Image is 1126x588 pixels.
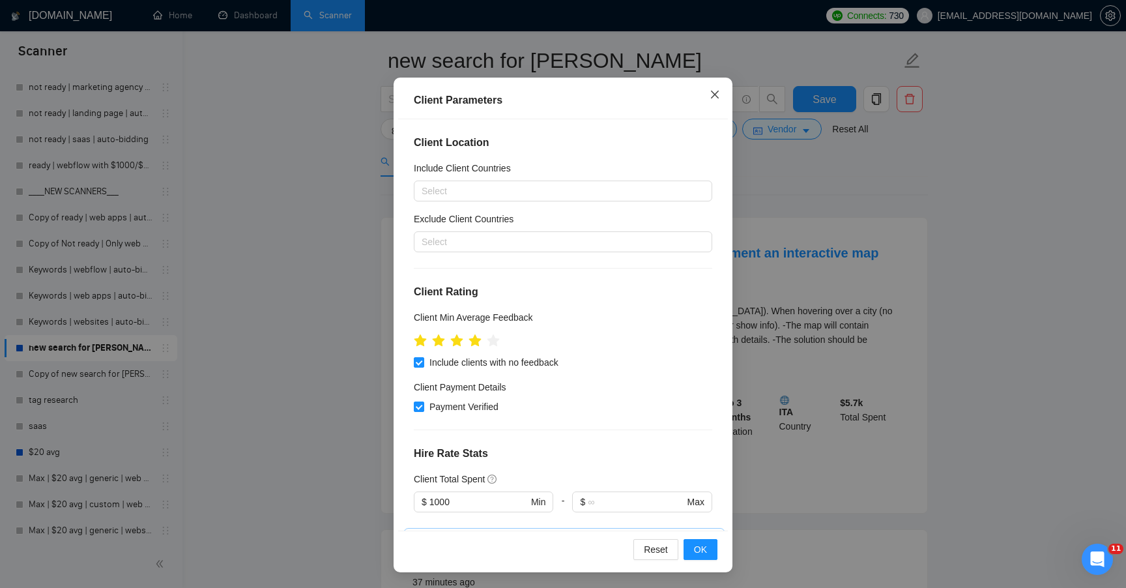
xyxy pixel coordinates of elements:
[414,446,712,462] h4: Hire Rate Stats
[429,495,528,509] input: 0
[414,161,511,175] h5: Include Client Countries
[487,334,500,347] span: star
[684,539,717,560] button: OK
[414,334,427,347] span: star
[450,334,463,347] span: star
[644,542,668,557] span: Reset
[694,542,707,557] span: OK
[687,495,704,509] span: Max
[1082,544,1113,575] iframe: Intercom live chat
[424,400,504,414] span: Payment Verified
[487,474,498,484] span: question-circle
[588,495,684,509] input: ∞
[414,380,506,394] h4: Client Payment Details
[414,472,485,486] h5: Client Total Spent
[432,334,445,347] span: star
[469,334,482,347] span: star
[531,495,546,509] span: Min
[414,310,533,325] h5: Client Min Average Feedback
[1108,544,1123,554] span: 11
[697,78,732,113] button: Close
[414,212,513,226] h5: Exclude Client Countries
[553,492,572,528] div: -
[580,495,585,509] span: $
[424,355,564,370] span: Include clients with no feedback
[414,284,712,300] h4: Client Rating
[414,93,712,108] div: Client Parameters
[414,135,712,151] h4: Client Location
[633,539,678,560] button: Reset
[422,495,427,509] span: $
[710,89,720,100] span: close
